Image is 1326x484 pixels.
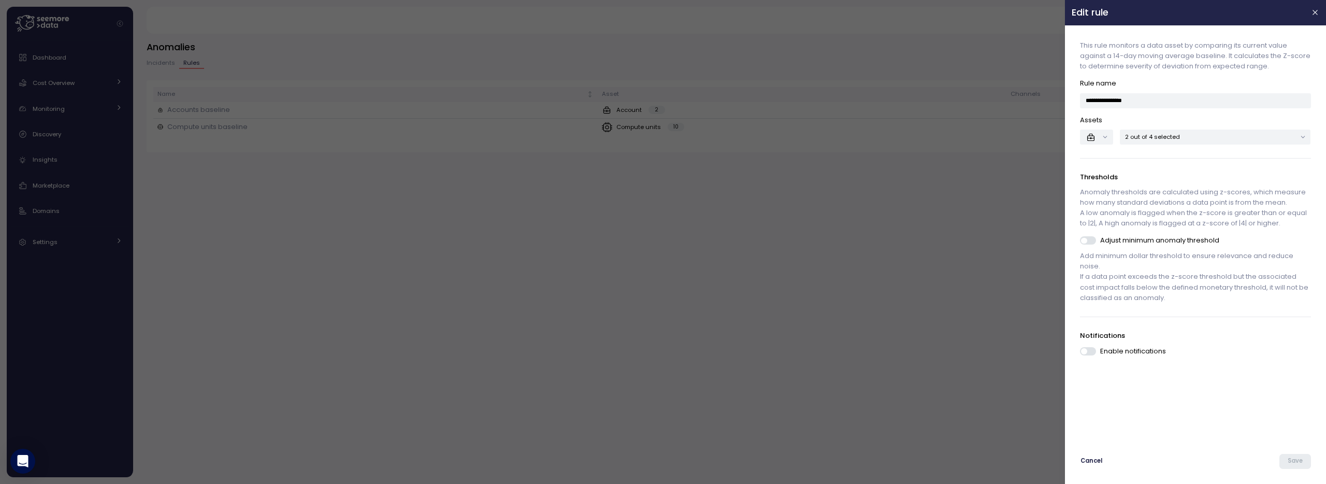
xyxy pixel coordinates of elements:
[1080,172,1311,182] p: Thresholds
[1101,235,1220,246] p: Adjust minimum anomaly threshold
[1126,133,1296,141] p: 2 out of 4 selected
[1288,454,1303,468] span: Save
[1072,8,1303,17] h2: Edit rule
[1101,346,1166,357] p: Enable notifications
[1080,40,1311,72] p: This rule monitors a data asset by comparing its current value against a 14-day moving average ba...
[1081,454,1103,468] span: Cancel
[10,449,35,474] div: Open Intercom Messenger
[1080,78,1311,89] p: Rule name
[1080,115,1311,125] p: Assets
[1080,187,1311,229] p: Anomaly thresholds are calculated using z-scores, which measure how many standard deviations a da...
[1280,454,1311,469] button: Save
[1080,454,1103,469] button: Cancel
[1080,251,1311,303] p: Add minimum dollar threshold to ensure relevance and reduce noise. If a data point exceeds the z-...
[1080,331,1311,341] p: Notifications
